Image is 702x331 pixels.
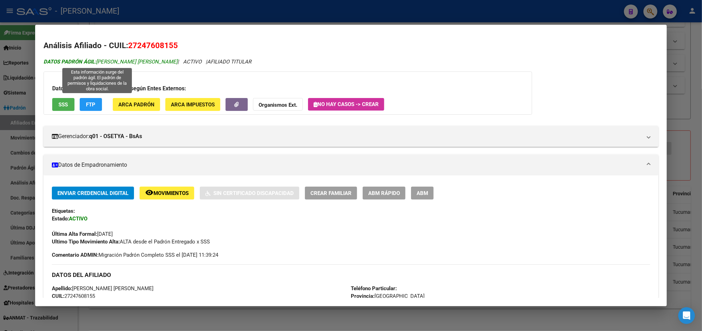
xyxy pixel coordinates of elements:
[44,40,658,52] h2: Análisis Afiliado - CUIL:
[44,59,96,65] strong: DATOS PADRÓN ÁGIL:
[308,98,384,111] button: No hay casos -> Crear
[52,293,95,299] span: 27247608155
[171,101,215,108] span: ARCA Impuestos
[52,216,69,222] strong: Estado:
[253,98,303,111] button: Organismos Ext.
[314,101,379,107] span: No hay casos -> Crear
[678,307,695,324] div: Open Intercom Messenger
[52,187,134,200] button: Enviar Credencial Digital
[52,84,523,93] h3: Datos Personales y Afiliatorios según Entes Externos:
[86,101,95,108] span: FTP
[52,285,153,292] span: [PERSON_NAME] [PERSON_NAME]
[200,187,299,200] button: Sin Certificado Discapacidad
[52,271,650,279] h3: DATOS DEL AFILIADO
[52,293,64,299] strong: CUIL:
[165,98,220,111] button: ARCA Impuestos
[52,231,113,237] span: [DATE]
[52,239,210,245] span: ALTA desde el Padrón Entregado x SSS
[259,102,297,108] strong: Organismos Ext.
[44,59,251,65] i: | ACTIVO |
[44,126,658,147] mat-expansion-panel-header: Gerenciador:q01 - OSETYA - BsAs
[213,190,294,196] span: Sin Certificado Discapacidad
[207,59,251,65] span: AFILIADO TITULAR
[69,216,87,222] strong: ACTIVO
[368,190,400,196] span: ABM Rápido
[128,41,178,50] span: 27247608155
[140,187,194,200] button: Movimientos
[411,187,434,200] button: ABM
[145,188,153,197] mat-icon: remove_red_eye
[351,285,397,292] strong: Teléfono Particular:
[44,59,178,65] span: [PERSON_NAME] [PERSON_NAME]
[52,98,74,111] button: SSS
[52,132,642,141] mat-panel-title: Gerenciador:
[351,293,374,299] strong: Provincia:
[80,98,102,111] button: FTP
[44,155,658,175] mat-expansion-panel-header: Datos de Empadronamiento
[52,161,642,169] mat-panel-title: Datos de Empadronamiento
[52,285,72,292] strong: Apellido:
[89,132,142,141] strong: q01 - OSETYA - BsAs
[52,231,97,237] strong: Última Alta Formal:
[351,293,425,299] span: [GEOGRAPHIC_DATA]
[310,190,352,196] span: Crear Familiar
[113,98,160,111] button: ARCA Padrón
[417,190,428,196] span: ABM
[52,239,120,245] strong: Ultimo Tipo Movimiento Alta:
[118,101,155,108] span: ARCA Padrón
[57,190,128,196] span: Enviar Credencial Digital
[52,208,75,214] strong: Etiquetas:
[52,251,218,259] span: Migración Padrón Completo SSS el [DATE] 11:39:24
[52,252,98,258] strong: Comentario ADMIN:
[305,187,357,200] button: Crear Familiar
[153,190,189,196] span: Movimientos
[363,187,405,200] button: ABM Rápido
[58,101,68,108] span: SSS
